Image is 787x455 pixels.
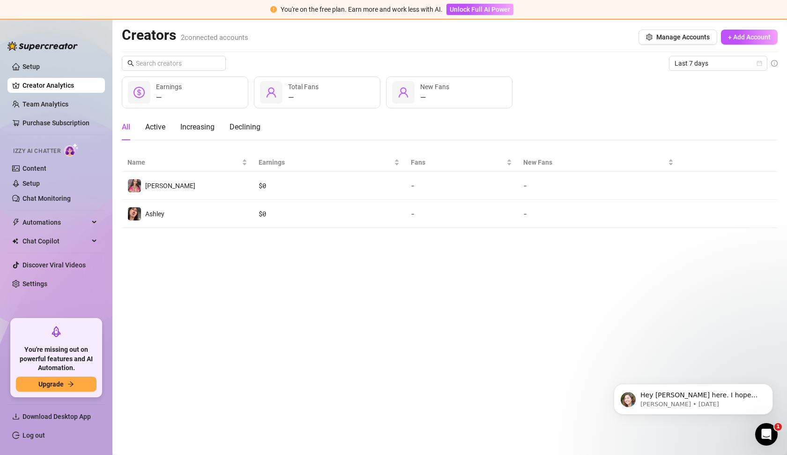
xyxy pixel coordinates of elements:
[728,33,771,41] span: + Add Account
[411,209,512,219] div: -
[145,210,164,218] span: ︎Ashley
[281,6,443,13] span: You're on the free plan. Earn more and work less with AI.
[771,60,778,67] span: info-circle
[122,153,253,172] th: Name
[22,215,89,230] span: Automations
[398,87,409,98] span: user
[22,280,47,288] a: Settings
[22,100,68,108] a: Team Analytics
[12,219,20,226] span: thunderbolt
[22,234,89,249] span: Chat Copilot
[253,153,405,172] th: Earnings
[122,121,130,133] div: All
[7,41,78,51] img: logo-BBDzfeDw.svg
[145,121,165,133] div: Active
[639,30,717,45] button: Manage Accounts
[16,377,97,392] button: Upgradearrow-right
[64,143,79,157] img: AI Chatter
[523,181,674,191] div: -
[757,61,762,66] span: calendar
[134,87,145,98] span: dollar-circle
[22,432,45,439] a: Log out
[411,181,512,191] div: -
[405,153,518,172] th: Fans
[523,209,674,219] div: -
[128,179,141,192] img: Ashley
[675,56,762,70] span: Last 7 days
[270,6,277,13] span: exclamation-circle
[67,381,74,387] span: arrow-right
[22,180,40,187] a: Setup
[12,413,20,420] span: download
[446,4,513,15] button: Unlock Full AI Power
[51,326,62,337] span: rocket
[259,181,400,191] div: $ 0
[136,58,213,68] input: Search creators
[518,153,679,172] th: New Fans
[774,423,782,431] span: 1
[128,207,141,220] img: ︎Ashley
[13,147,60,156] span: Izzy AI Chatter
[22,165,46,172] a: Content
[288,92,319,103] div: —
[288,83,319,91] span: Total Fans
[22,195,71,202] a: Chat Monitoring
[420,92,449,103] div: —
[420,83,449,91] span: New Fans
[646,34,653,40] span: setting
[127,157,240,167] span: Name
[259,209,400,219] div: $ 0
[22,261,86,269] a: Discover Viral Videos
[523,157,666,167] span: New Fans
[38,380,64,388] span: Upgrade
[22,63,40,70] a: Setup
[156,83,182,91] span: Earnings
[22,115,97,130] a: Purchase Subscription
[127,60,134,67] span: search
[22,413,91,420] span: Download Desktop App
[12,238,18,244] img: Chat Copilot
[180,121,215,133] div: Increasing
[181,33,248,42] span: 2 connected accounts
[600,364,787,430] iframe: Intercom notifications message
[446,6,513,13] a: Unlock Full AI Power
[755,423,778,446] iframe: Intercom live chat
[266,87,277,98] span: user
[656,33,710,41] span: Manage Accounts
[259,157,392,167] span: Earnings
[450,6,510,13] span: Unlock Full AI Power
[22,78,97,93] a: Creator Analytics
[230,121,260,133] div: Declining
[156,92,182,103] div: —
[145,182,195,190] span: [PERSON_NAME]
[122,26,248,44] h2: Creators
[16,345,97,373] span: You're missing out on powerful features and AI Automation.
[411,157,505,167] span: Fans
[721,30,778,45] button: + Add Account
